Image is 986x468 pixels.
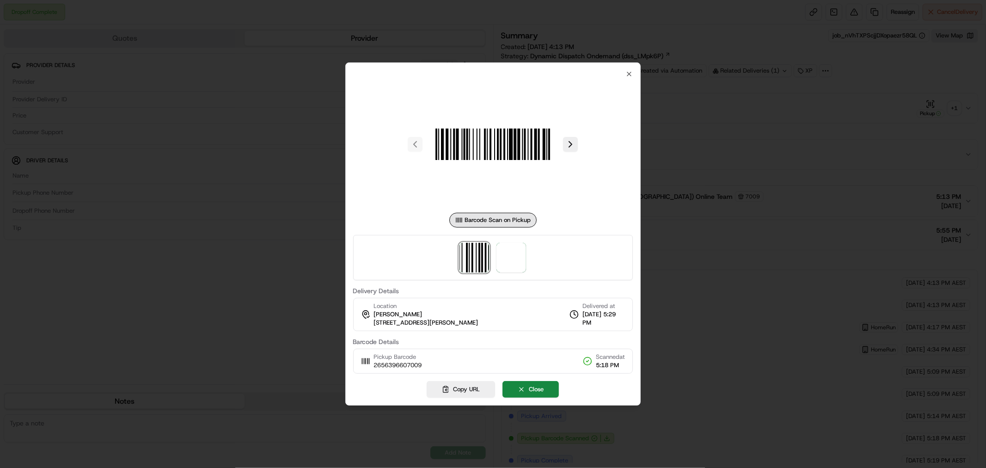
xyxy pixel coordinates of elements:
[459,243,489,272] img: barcode_scan_on_pickup image
[374,361,422,369] span: 2656396607009
[502,381,559,398] button: Close
[374,310,423,319] span: [PERSON_NAME]
[353,339,633,345] label: Barcode Details
[353,288,633,294] label: Delivery Details
[374,319,478,327] span: [STREET_ADDRESS][PERSON_NAME]
[582,302,625,310] span: Delivered at
[596,353,625,361] span: Scanned at
[449,213,537,228] div: Barcode Scan on Pickup
[374,302,397,310] span: Location
[582,310,625,327] span: [DATE] 5:29 PM
[427,381,495,398] button: Copy URL
[374,353,422,361] span: Pickup Barcode
[426,78,559,211] img: barcode_scan_on_pickup image
[596,361,625,369] span: 5:18 PM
